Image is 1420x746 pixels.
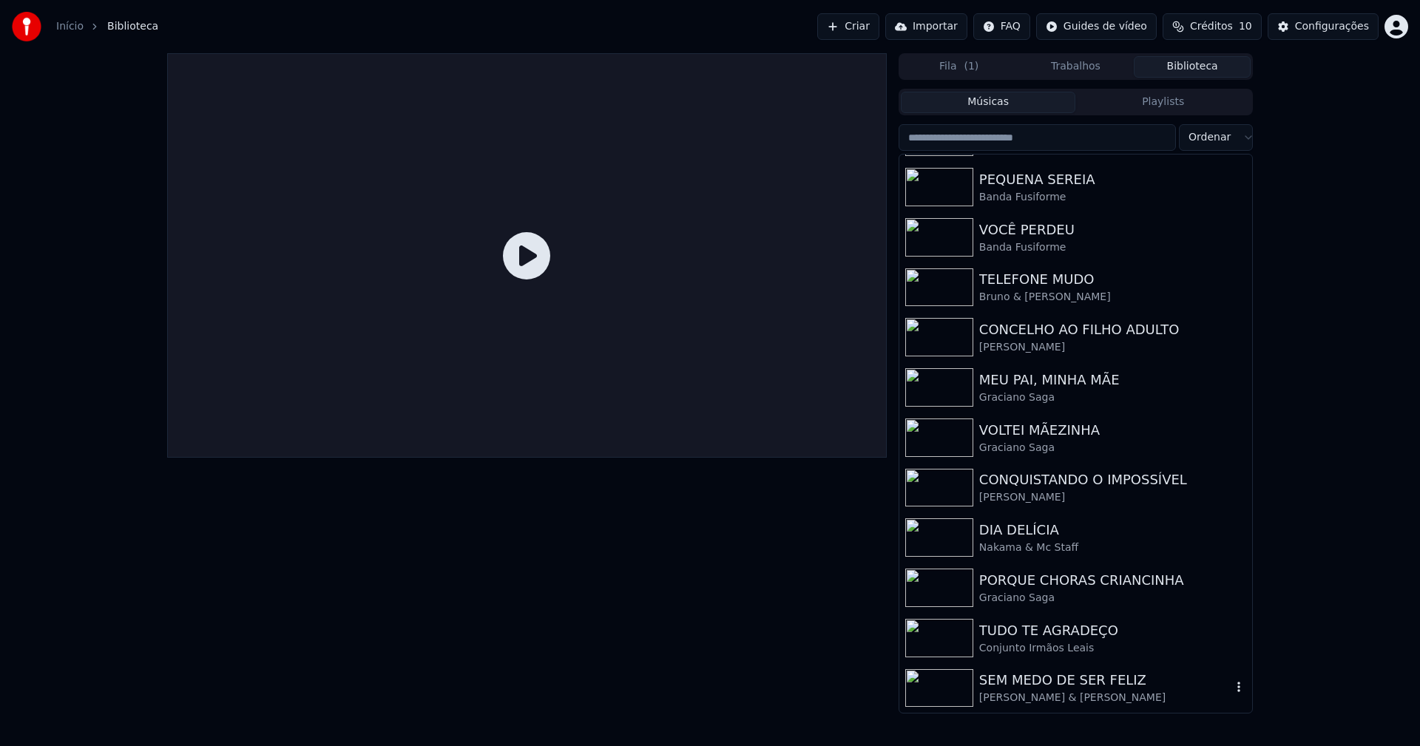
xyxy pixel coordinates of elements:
[979,469,1246,490] div: CONQUISTANDO O IMPOSSÍVEL
[979,591,1246,606] div: Graciano Saga
[1134,56,1251,78] button: Biblioteca
[56,19,158,34] nav: breadcrumb
[979,441,1246,455] div: Graciano Saga
[979,169,1246,190] div: PEQUENA SEREIA
[1075,92,1251,113] button: Playlists
[901,56,1018,78] button: Fila
[979,691,1231,705] div: [PERSON_NAME] & [PERSON_NAME]
[1036,13,1157,40] button: Guides de vídeo
[979,370,1246,390] div: MEU PAI, MINHA MÃE
[885,13,967,40] button: Importar
[979,520,1246,540] div: DIA DELÍCIA
[1163,13,1262,40] button: Créditos10
[979,420,1246,441] div: VOLTEI MÃEZINHA
[979,220,1246,240] div: VOCÊ PERDEU
[1189,130,1231,145] span: Ordenar
[56,19,84,34] a: Início
[1268,13,1379,40] button: Configurações
[979,570,1246,591] div: PORQUE CHORAS CRIANCINHA
[901,92,1076,113] button: Músicas
[979,340,1246,355] div: [PERSON_NAME]
[979,540,1246,555] div: Nakama & Mc Staff
[1018,56,1135,78] button: Trabalhos
[979,319,1246,340] div: CONCELHO AO FILHO ADULTO
[979,240,1246,255] div: Banda Fusiforme
[979,620,1246,641] div: TUDO TE AGRADEÇO
[973,13,1030,40] button: FAQ
[979,641,1246,656] div: Conjunto Irmãos Leais
[817,13,879,40] button: Criar
[12,12,41,41] img: youka
[1239,19,1252,34] span: 10
[979,190,1246,205] div: Banda Fusiforme
[979,390,1246,405] div: Graciano Saga
[1295,19,1369,34] div: Configurações
[964,59,978,74] span: ( 1 )
[979,269,1246,290] div: TELEFONE MUDO
[107,19,158,34] span: Biblioteca
[979,670,1231,691] div: SEM MEDO DE SER FELIZ
[979,490,1246,505] div: [PERSON_NAME]
[1190,19,1233,34] span: Créditos
[979,290,1246,305] div: Bruno & [PERSON_NAME]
